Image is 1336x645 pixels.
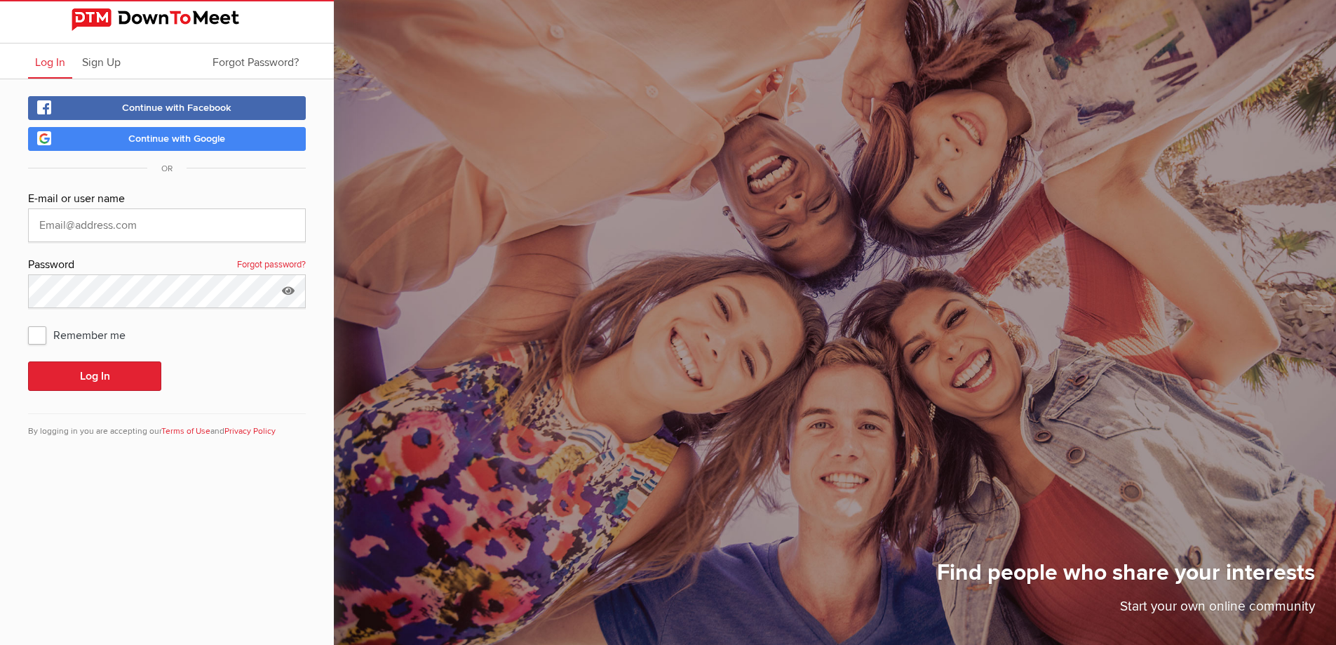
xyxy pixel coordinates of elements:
button: Log In [28,361,161,391]
div: Password [28,256,306,274]
span: Continue with Google [128,133,225,145]
span: OR [147,164,187,174]
a: Continue with Google [28,127,306,151]
span: Sign Up [82,55,121,69]
img: DownToMeet [72,8,262,31]
span: Remember me [28,322,140,347]
span: Forgot Password? [212,55,299,69]
a: Sign Up [75,44,128,79]
input: Email@address.com [28,208,306,242]
p: Start your own online community [937,597,1315,624]
a: Forgot Password? [205,44,306,79]
a: Log In [28,44,72,79]
h1: Find people who share your interests [937,559,1315,597]
a: Continue with Facebook [28,96,306,120]
span: Continue with Facebook [122,102,231,114]
div: E-mail or user name [28,190,306,208]
div: By logging in you are accepting our and [28,413,306,438]
a: Terms of Use [161,426,210,437]
a: Forgot password? [237,256,306,274]
span: Log In [35,55,65,69]
a: Privacy Policy [224,426,276,437]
